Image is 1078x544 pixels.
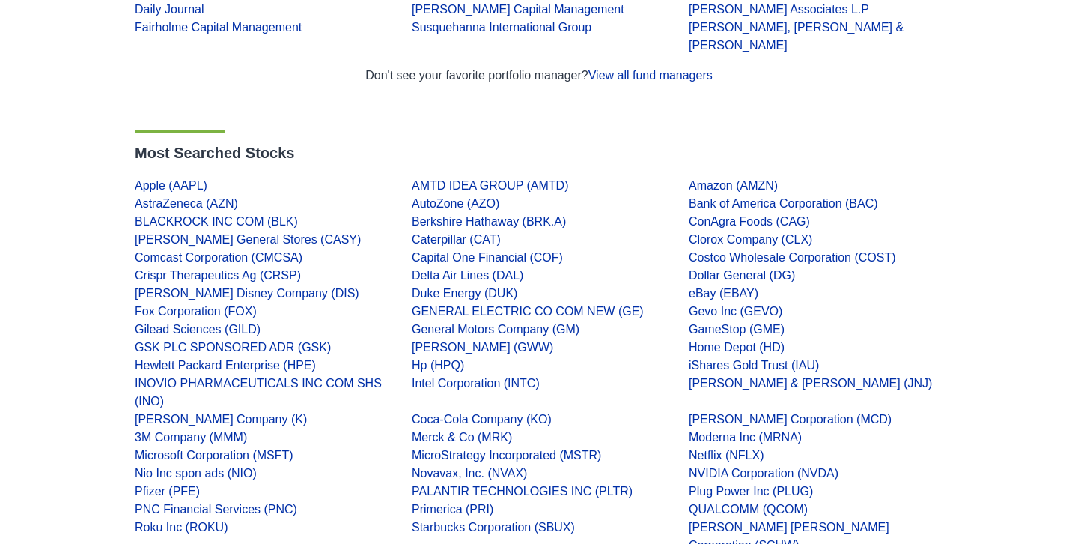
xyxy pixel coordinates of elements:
[689,305,782,318] a: Gevo Inc (GEVO)
[135,197,238,210] a: AstraZeneca (AZN)
[135,305,257,318] a: Fox Corporation (FOX)
[412,449,601,462] a: MicroStrategy Incorporated (MSTR)
[412,197,499,210] a: AutoZone (AZO)
[412,359,464,372] a: Hp (HPQ)
[135,413,307,426] a: [PERSON_NAME] Company (K)
[689,431,802,444] a: Moderna Inc (MRNA)
[412,233,501,246] a: Caterpillar (CAT)
[412,3,624,16] a: [PERSON_NAME] Capital Management
[135,287,359,300] a: [PERSON_NAME] Disney Company (DIS)
[135,215,298,228] a: BLACKROCK INC COM (BLK)
[689,377,932,390] a: [PERSON_NAME] & [PERSON_NAME] (JNJ)
[588,69,713,82] a: View all fund managers
[689,251,896,264] a: Costco Wholesale Corporation (COST)
[412,431,512,444] a: Merck & Co (MRK)
[689,3,869,16] a: [PERSON_NAME] Associates L.P
[135,144,943,162] h3: Most Searched Stocks
[689,485,813,498] a: Plug Power Inc (PLUG)
[689,359,819,372] a: iShares Gold Trust (IAU)
[412,305,644,318] a: GENERAL ELECTRIC CO COM NEW (GE)
[689,197,878,210] a: Bank of America Corporation (BAC)
[689,287,758,300] a: eBay (EBAY)
[689,179,778,192] a: Amazon (AMZN)
[135,323,261,336] a: Gilead Sciences (GILD)
[689,449,764,462] a: Netflix (NFLX)
[412,521,575,534] a: Starbucks Corporation (SBUX)
[689,233,812,246] a: Clorox Company (CLX)
[135,21,302,34] a: Fairholme Capital Management
[412,179,569,192] a: AMTD IDEA GROUP (AMTD)
[135,503,297,516] a: PNC Financial Services (PNC)
[135,359,316,372] a: Hewlett Packard Enterprise (HPE)
[689,341,785,354] a: Home Depot (HD)
[412,251,563,264] a: Capital One Financial (COF)
[412,485,633,498] a: PALANTIR TECHNOLOGIES INC (PLTR)
[135,431,247,444] a: 3M Company (MMM)
[412,467,527,480] a: Novavax, Inc. (NVAX)
[412,323,579,336] a: General Motors Company (GM)
[135,179,207,192] a: Apple (AAPL)
[412,215,566,228] a: Berkshire Hathaway (BRK.A)
[135,233,361,246] a: [PERSON_NAME] General Stores (CASY)
[412,413,552,426] a: Coca-Cola Company (KO)
[135,269,301,282] a: Crispr Therapeutics Ag (CRSP)
[135,67,943,85] div: Don't see your favorite portfolio manager?
[135,377,382,408] a: INOVIO PHARMACEUTICALS INC COM SHS (INO)
[689,413,892,426] a: [PERSON_NAME] Corporation (MCD)
[135,251,302,264] a: Comcast Corporation (CMCSA)
[689,323,785,336] a: GameStop (GME)
[689,21,904,52] a: [PERSON_NAME], [PERSON_NAME] & [PERSON_NAME]
[135,449,293,462] a: Microsoft Corporation (MSFT)
[135,341,331,354] a: GSK PLC SPONSORED ADR (GSK)
[412,503,493,516] a: Primerica (PRI)
[135,521,228,534] a: Roku Inc (ROKU)
[689,215,810,228] a: ConAgra Foods (CAG)
[412,341,553,354] a: [PERSON_NAME] (GWW)
[412,269,523,282] a: Delta Air Lines (DAL)
[689,503,808,516] a: QUALCOMM (QCOM)
[689,269,795,282] a: Dollar General (DG)
[412,287,517,300] a: Duke Energy (DUK)
[412,377,540,390] a: Intel Corporation (INTC)
[135,485,200,498] a: Pfizer (PFE)
[689,467,838,480] a: NVIDIA Corporation (NVDA)
[412,21,591,34] a: Susquehanna International Group
[135,3,204,16] a: Daily Journal
[135,467,257,480] a: Nio Inc spon ads (NIO)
